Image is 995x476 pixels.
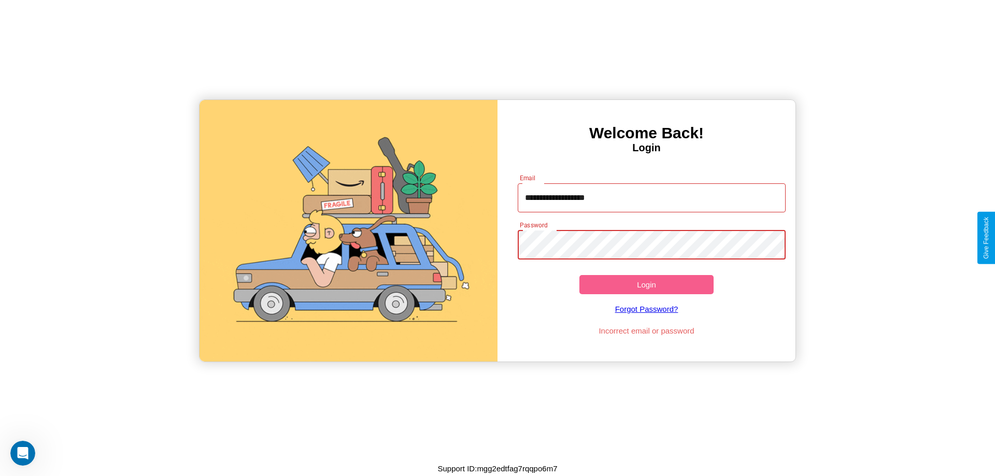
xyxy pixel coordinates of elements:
p: Incorrect email or password [513,324,781,338]
h4: Login [497,142,795,154]
h3: Welcome Back! [497,124,795,142]
a: Forgot Password? [513,294,781,324]
div: Give Feedback [983,217,990,259]
label: Password [520,221,547,229]
label: Email [520,174,536,182]
p: Support ID: mgg2edtfag7rqqpo6m7 [438,461,558,475]
button: Login [579,275,714,294]
img: gif [200,100,497,362]
iframe: Intercom live chat [10,441,35,466]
